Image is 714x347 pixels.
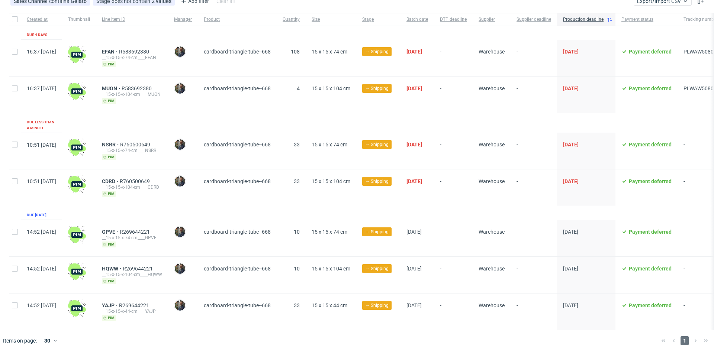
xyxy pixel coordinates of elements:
[204,302,271,308] span: cardboard-triangle-tube--668
[517,85,551,104] span: -
[479,178,505,184] span: Warehouse
[102,49,119,55] a: EFAN
[621,16,672,23] span: Payment status
[120,178,151,184] a: R760500649
[123,266,154,272] a: R269644221
[102,266,123,272] a: HQWW
[294,229,300,235] span: 10
[120,142,152,147] a: R760500649
[517,229,551,247] span: -
[563,178,579,184] span: [DATE]
[563,49,579,55] span: [DATE]
[122,85,153,91] a: R583692380
[204,16,271,23] span: Product
[365,85,389,92] span: → Shipping
[102,16,162,23] span: Line item ID
[204,49,271,55] span: cardboard-triangle-tube--668
[479,266,505,272] span: Warehouse
[563,142,579,147] span: [DATE]
[294,142,300,147] span: 33
[27,212,46,218] div: Due [DATE]
[517,49,551,67] span: -
[68,139,86,156] img: wHgJFi1I6lmhQAAAABJRU5ErkJggg==
[294,266,300,272] span: 10
[294,302,300,308] span: 33
[440,85,467,104] span: -
[629,302,672,308] span: Payment deferred
[479,142,505,147] span: Warehouse
[175,227,185,237] img: Maciej Sobola
[102,98,116,104] span: pim
[102,272,162,278] div: __15-x-15-x-104-cm____HQWW
[479,229,505,235] span: Warehouse
[406,266,422,272] span: [DATE]
[27,142,56,148] span: 10:51 [DATE]
[175,46,185,57] img: Maciej Sobola
[102,61,116,67] span: pim
[312,142,347,147] span: 15 x 15 x 74 cm
[204,266,271,272] span: cardboard-triangle-tube--668
[440,302,467,321] span: -
[563,16,604,23] span: Production deadline
[102,91,162,97] div: __15-x-15-x-104-cm____MUON
[102,147,162,153] div: __15-x-15-x-74-cm____NSRR
[102,229,120,235] a: GPVE
[629,85,672,91] span: Payment deferred
[68,82,86,100] img: wHgJFi1I6lmhQAAAABJRU5ErkJggg==
[406,302,422,308] span: [DATE]
[365,48,389,55] span: → Shipping
[563,85,579,91] span: [DATE]
[27,178,56,184] span: 10:51 [DATE]
[68,263,86,280] img: wHgJFi1I6lmhQAAAABJRU5ErkJggg==
[365,302,389,309] span: → Shipping
[102,178,120,184] a: CDRD
[27,85,56,91] span: 16:37 [DATE]
[406,142,422,147] span: [DATE]
[517,266,551,284] span: -
[102,154,116,160] span: pim
[440,266,467,284] span: -
[365,228,389,235] span: → Shipping
[68,175,86,193] img: wHgJFi1I6lmhQAAAABJRU5ErkJggg==
[68,46,86,64] img: wHgJFi1I6lmhQAAAABJRU5ErkJggg==
[102,55,162,61] div: __15-x-15-x-74-cm____EFAN
[204,142,271,147] span: cardboard-triangle-tube--668
[120,229,151,235] span: R269644221
[294,178,300,184] span: 33
[312,302,347,308] span: 15 x 15 x 44 cm
[102,241,116,247] span: pim
[312,16,350,23] span: Size
[102,142,120,147] span: NSRR
[27,229,56,235] span: 14:52 [DATE]
[119,302,151,308] a: R269644221
[406,229,422,235] span: [DATE]
[440,16,467,23] span: DTP deadline
[204,178,271,184] span: cardboard-triangle-tube--668
[406,85,422,91] span: [DATE]
[406,49,422,55] span: [DATE]
[204,229,271,235] span: cardboard-triangle-tube--668
[681,336,689,345] span: 1
[440,178,467,197] span: -
[175,176,185,187] img: Maciej Sobola
[119,49,151,55] a: R583692380
[68,226,86,244] img: wHgJFi1I6lmhQAAAABJRU5ErkJggg==
[175,83,185,94] img: Maciej Sobola
[312,229,347,235] span: 15 x 15 x 74 cm
[27,16,56,23] span: Created at
[479,16,505,23] span: Supplier
[102,191,116,197] span: pim
[517,16,551,23] span: Supplier deadline
[479,302,505,308] span: Warehouse
[312,85,350,91] span: 15 x 15 x 104 cm
[479,85,505,91] span: Warehouse
[102,302,119,308] a: YAJP
[629,229,672,235] span: Payment deferred
[174,16,192,23] span: Manager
